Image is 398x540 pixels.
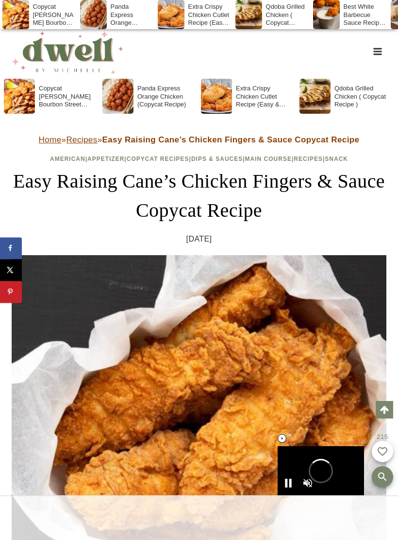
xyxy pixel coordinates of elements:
[368,44,386,59] button: Open menu
[294,156,323,162] a: Recipes
[121,506,277,530] iframe: Advertisement
[39,135,360,144] span: » »
[102,135,359,144] strong: Easy Raising Cane’s Chicken Fingers & Sauce Copycat Recipe
[191,156,243,162] a: Dips & Sauces
[245,156,292,162] a: Main Course
[50,156,85,162] a: American
[50,156,348,162] span: | | | | | |
[376,401,393,418] a: Scroll to top
[12,29,123,74] img: DWELL by michelle
[39,135,62,144] a: Home
[186,233,212,245] time: [DATE]
[12,167,386,225] h1: Easy Raising Cane’s Chicken Fingers & Sauce Copycat Recipe
[87,156,124,162] a: Appetizer
[325,156,348,162] a: Snack
[66,135,97,144] a: Recipes
[127,156,189,162] a: Copycat Recipes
